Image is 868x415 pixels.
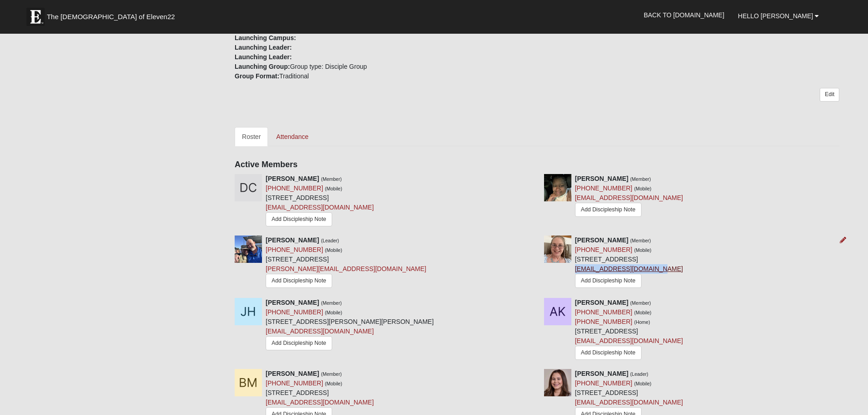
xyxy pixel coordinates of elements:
a: Back to [DOMAIN_NAME] [637,4,731,26]
small: (Mobile) [634,247,652,253]
strong: [PERSON_NAME] [266,175,319,182]
small: (Mobile) [325,247,342,253]
span: The [DEMOGRAPHIC_DATA] of Eleven22 [47,12,175,21]
strong: Group Format: [235,72,279,80]
strong: [PERSON_NAME] [575,236,628,244]
strong: Launching Leader: [235,44,292,51]
small: (Member) [321,371,342,377]
a: [PHONE_NUMBER] [575,184,632,192]
a: Edit [820,88,839,101]
h4: Active Members [235,160,839,170]
a: Add Discipleship Note [266,274,332,288]
a: [PHONE_NUMBER] [575,308,632,316]
strong: [PERSON_NAME] [575,370,628,377]
strong: Launching Group: [235,63,290,70]
small: (Member) [630,238,651,243]
div: [STREET_ADDRESS] [266,236,426,291]
a: [EMAIL_ADDRESS][DOMAIN_NAME] [575,194,683,201]
strong: Launching Leader: [235,53,292,61]
span: Hello [PERSON_NAME] [738,12,813,20]
div: [STREET_ADDRESS] [575,236,683,290]
small: (Member) [321,300,342,306]
a: [PHONE_NUMBER] [266,308,323,316]
small: (Leader) [321,238,339,243]
small: (Home) [634,319,650,325]
a: [EMAIL_ADDRESS][DOMAIN_NAME] [575,337,683,344]
a: Add Discipleship Note [266,212,332,226]
a: Add Discipleship Note [266,336,332,350]
a: [PHONE_NUMBER] [575,379,632,387]
a: Add Discipleship Note [575,346,642,360]
a: [PHONE_NUMBER] [266,379,323,387]
a: [EMAIL_ADDRESS][DOMAIN_NAME] [266,204,374,211]
a: The [DEMOGRAPHIC_DATA] of Eleven22 [22,3,204,26]
small: (Mobile) [634,186,652,191]
img: Eleven22 logo [26,8,45,26]
strong: [PERSON_NAME] [575,175,628,182]
small: (Mobile) [325,381,342,386]
strong: Launching Campus: [235,34,296,41]
div: [STREET_ADDRESS] [266,174,374,229]
a: [PHONE_NUMBER] [266,184,323,192]
small: (Member) [630,176,651,182]
a: Add Discipleship Note [575,274,642,288]
small: (Member) [630,300,651,306]
a: [EMAIL_ADDRESS][DOMAIN_NAME] [266,328,374,335]
a: Roster [235,127,268,146]
a: Hello [PERSON_NAME] [731,5,826,27]
small: (Mobile) [634,310,652,315]
strong: [PERSON_NAME] [575,299,628,306]
a: [PHONE_NUMBER] [575,246,632,253]
strong: [PERSON_NAME] [266,370,319,377]
small: (Leader) [630,371,648,377]
small: (Mobile) [325,310,342,315]
a: Add Discipleship Note [575,203,642,217]
a: [PERSON_NAME][EMAIL_ADDRESS][DOMAIN_NAME] [266,265,426,272]
a: [EMAIL_ADDRESS][DOMAIN_NAME] [575,265,683,272]
strong: [PERSON_NAME] [266,299,319,306]
small: (Member) [321,176,342,182]
a: [PHONE_NUMBER] [266,246,323,253]
small: (Mobile) [325,186,342,191]
strong: [PERSON_NAME] [266,236,319,244]
a: Attendance [269,127,316,146]
a: [PHONE_NUMBER] [575,318,632,325]
div: [STREET_ADDRESS] [575,298,683,362]
small: (Mobile) [634,381,652,386]
div: [STREET_ADDRESS][PERSON_NAME][PERSON_NAME] [266,298,434,354]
